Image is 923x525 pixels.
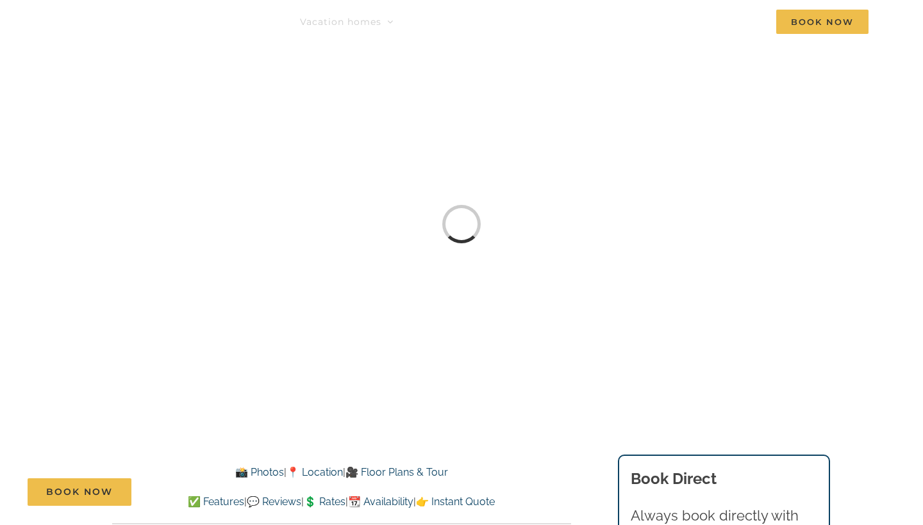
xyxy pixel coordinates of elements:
a: Book Now [28,478,131,506]
nav: Main Menu [300,9,869,35]
a: 📸 Photos [235,466,284,478]
img: Branson Family Retreats Logo [54,12,272,41]
a: Vacation homes [300,9,394,35]
span: Book Now [46,487,113,497]
a: 💲 Rates [304,496,345,508]
span: Things to do [422,17,486,26]
a: Deals & More [528,9,606,35]
span: Contact [707,17,747,26]
span: Book Now [776,10,869,34]
a: ✅ Features [188,496,244,508]
a: 📍 Location [287,466,343,478]
a: 🎥 Floor Plans & Tour [345,466,448,478]
a: Things to do [422,9,499,35]
a: 💬 Reviews [247,496,301,508]
span: Vacation homes [300,17,381,26]
span: Deals & More [528,17,594,26]
p: | | [112,464,571,481]
a: 👉 Instant Quote [416,496,495,508]
b: Book Direct [631,469,717,488]
a: About [635,9,678,35]
div: Loading... [440,202,483,245]
span: About [635,17,666,26]
a: 📆 Availability [348,496,413,508]
a: Contact [707,9,747,35]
